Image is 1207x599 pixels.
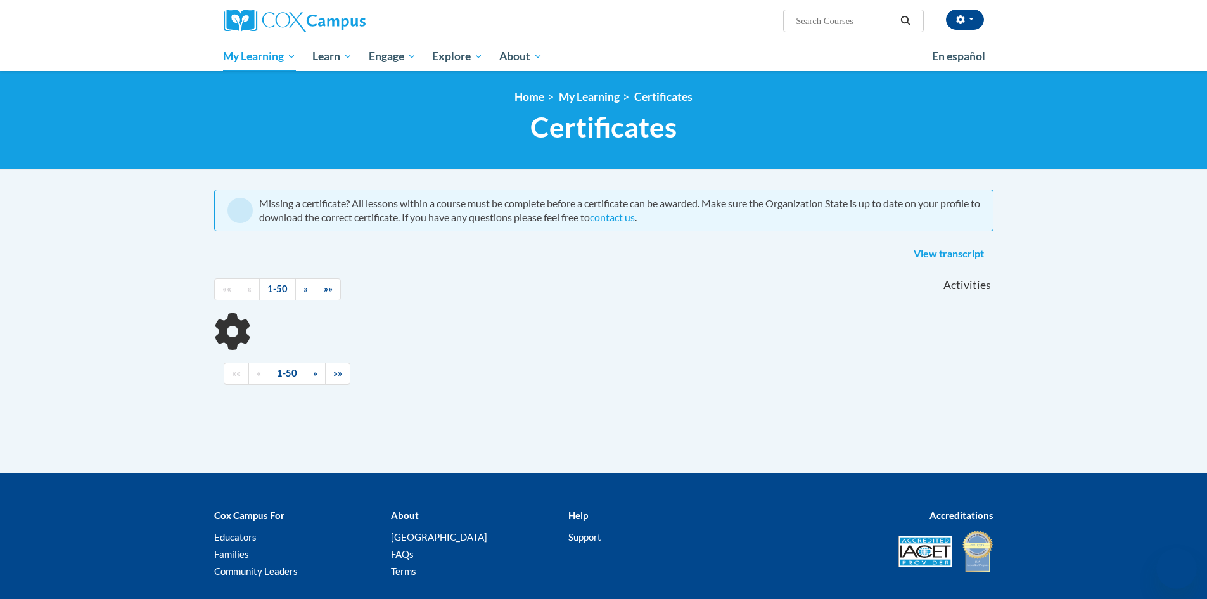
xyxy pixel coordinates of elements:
a: Support [568,531,601,543]
a: My Learning [215,42,305,71]
span: Explore [432,49,483,64]
span: Certificates [530,110,677,144]
span: »» [324,283,333,294]
span: «« [222,283,231,294]
span: My Learning [223,49,296,64]
a: Begining [224,363,249,385]
b: About [391,510,419,521]
a: My Learning [559,90,620,103]
iframe: Button to launch messaging window [1156,548,1197,589]
b: Cox Campus For [214,510,284,521]
input: Search Courses [795,13,896,29]
a: Previous [239,278,260,300]
a: View transcript [904,244,993,264]
div: Main menu [205,42,1003,71]
img: IDA® Accredited [962,529,993,574]
a: Cox Campus [224,10,464,32]
img: Accredited IACET® Provider [898,536,952,567]
a: Families [214,548,249,560]
span: «« [232,368,241,378]
div: Missing a certificate? All lessons within a course must be complete before a certificate can be a... [259,196,980,224]
a: Explore [424,42,491,71]
a: FAQs [391,548,414,560]
a: End [325,363,350,385]
span: »» [333,368,342,378]
a: Certificates [634,90,693,103]
a: [GEOGRAPHIC_DATA] [391,531,487,543]
span: Engage [369,49,416,64]
a: Community Leaders [214,565,298,577]
span: Learn [312,49,352,64]
a: End [316,278,341,300]
a: Previous [248,363,269,385]
button: Search [896,13,915,29]
span: » [313,368,317,378]
b: Accreditations [929,510,993,521]
a: Educators [214,531,257,543]
span: About [499,49,542,64]
button: Account Settings [946,10,984,30]
a: Engage [361,42,425,71]
a: contact us [590,211,635,223]
span: « [257,368,261,378]
span: » [303,283,308,294]
a: Home [514,90,544,103]
a: About [491,42,551,71]
a: Next [305,363,326,385]
a: Terms [391,565,416,577]
span: « [247,283,252,294]
span: Activities [943,278,991,292]
img: Cox Campus [224,10,366,32]
a: 1-50 [259,278,296,300]
a: 1-50 [269,363,305,385]
a: Begining [214,278,239,300]
a: Next [295,278,316,300]
span: En español [932,49,985,63]
a: Learn [304,42,361,71]
a: En español [924,43,993,70]
b: Help [568,510,588,521]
